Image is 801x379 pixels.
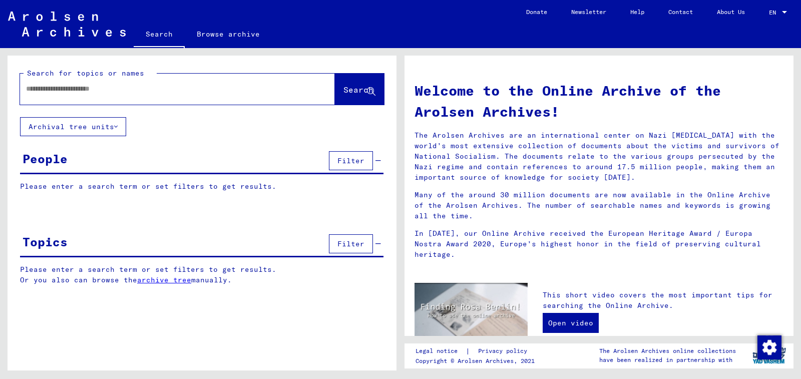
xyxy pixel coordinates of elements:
a: Open video [543,313,599,333]
p: The Arolsen Archives are an international center on Nazi [MEDICAL_DATA] with the world’s most ext... [415,130,783,183]
h1: Welcome to the Online Archive of the Arolsen Archives! [415,80,783,122]
p: Please enter a search term or set filters to get results. Or you also can browse the manually. [20,264,384,285]
span: Filter [337,239,364,248]
mat-label: Search for topics or names [27,69,144,78]
p: Please enter a search term or set filters to get results. [20,181,383,192]
p: Many of the around 30 million documents are now available in the Online Archive of the Arolsen Ar... [415,190,783,221]
p: Copyright © Arolsen Archives, 2021 [416,356,539,365]
img: Change consent [757,335,781,359]
button: Search [335,74,384,105]
a: Privacy policy [470,346,539,356]
div: People [23,150,68,168]
p: This short video covers the most important tips for searching the Online Archive. [543,290,783,311]
span: Filter [337,156,364,165]
a: Search [134,22,185,48]
a: archive tree [137,275,191,284]
p: In [DATE], our Online Archive received the European Heritage Award / Europa Nostra Award 2020, Eu... [415,228,783,260]
div: Topics [23,233,68,251]
button: Filter [329,151,373,170]
img: Arolsen_neg.svg [8,12,126,37]
a: Legal notice [416,346,466,356]
p: have been realized in partnership with [599,355,736,364]
img: yv_logo.png [750,343,788,368]
p: The Arolsen Archives online collections [599,346,736,355]
button: Archival tree units [20,117,126,136]
img: video.jpg [415,283,528,344]
button: Filter [329,234,373,253]
span: EN [769,9,780,16]
span: Search [343,85,373,95]
a: Browse archive [185,22,272,46]
div: | [416,346,539,356]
